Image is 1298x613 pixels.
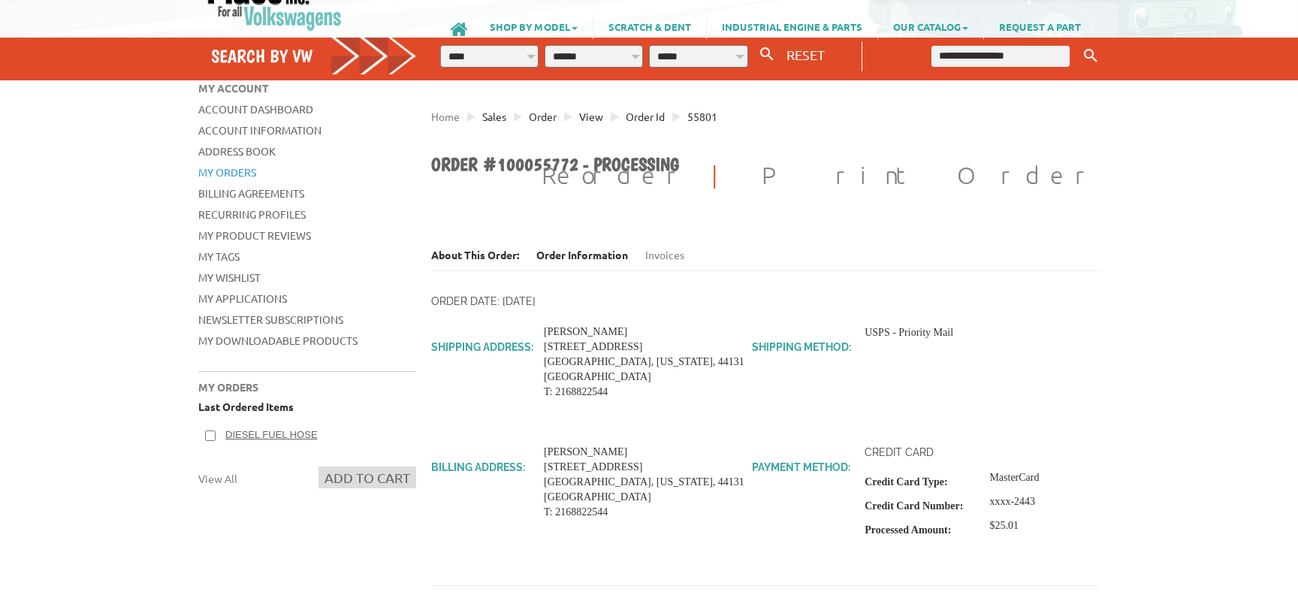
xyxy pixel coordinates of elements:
[198,291,287,305] a: My Applications
[542,161,691,189] a: Reorder
[198,123,321,137] a: Account Information
[536,248,628,261] li: Order Information
[198,165,256,179] a: My Orders
[645,248,684,261] a: Invoices
[318,467,416,488] button: Add to Cart
[198,249,240,263] a: My Tags
[687,110,717,123] span: 55801
[431,460,536,476] h2: Billing Address
[431,248,519,261] dt: About This Order:
[865,446,934,458] strong: Credit Card
[198,467,237,491] a: View All
[579,110,603,123] span: View
[754,44,780,65] button: Search By VW...
[198,399,416,415] p: Last Ordered Items
[752,340,857,355] h2: Shipping Method
[431,340,536,355] h2: Shipping Address
[529,110,557,123] span: Order
[211,45,417,67] h4: Search by VW
[475,14,593,39] a: SHOP BY MODEL
[786,47,825,62] span: RESET
[865,516,978,540] th: Processed Amount:
[198,334,358,347] a: My Downloadable Products
[865,325,953,340] div: USPS - Priority Mail
[978,492,1039,516] td: xxxx-2443
[198,102,313,116] a: Account Dashboard
[198,186,304,200] a: Billing Agreements
[544,445,744,520] address: [PERSON_NAME] [STREET_ADDRESS] [GEOGRAPHIC_DATA], [US_STATE], 44131 [GEOGRAPHIC_DATA] T: 2168822544
[324,470,410,485] span: Add to Cart
[780,44,831,65] button: RESET
[431,110,460,123] a: Home
[978,468,1039,492] td: MasterCard
[878,14,983,39] a: OUR CATALOG
[1079,44,1102,68] button: Keyword Search
[198,380,258,394] span: My Orders
[865,492,978,516] th: Credit Card Number:
[198,207,306,221] a: Recurring Profiles
[198,144,276,158] a: Address Book
[593,14,706,39] a: SCRATCH & DENT
[626,110,665,123] span: Order id
[198,313,343,326] a: Newsletter Subscriptions
[431,294,1100,310] p: Order Date: [DATE]
[431,153,1100,177] h1: Order #100055772 - Processing
[544,325,744,400] address: [PERSON_NAME] [STREET_ADDRESS] [GEOGRAPHIC_DATA], [US_STATE], 44131 [GEOGRAPHIC_DATA] T: 2168822544
[865,468,978,492] th: Credit Card Type:
[198,270,261,284] a: My Wishlist
[984,14,1096,39] a: REQUEST A PART
[711,161,741,189] span: |
[198,81,269,95] span: My Account
[225,429,318,440] a: Diesel Fuel Hose
[978,516,1039,540] td: $25.01
[482,110,506,123] span: Sales
[707,14,877,39] a: INDUSTRIAL ENGINE & PARTS
[762,161,1100,189] a: Print Order
[752,460,857,476] h2: Payment Method
[198,228,311,242] a: My Product Reviews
